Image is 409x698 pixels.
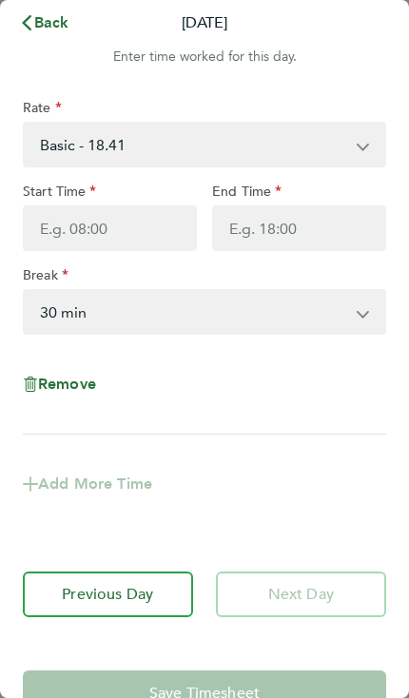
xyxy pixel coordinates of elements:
[62,585,153,604] span: Previous Day
[212,183,282,205] label: End Time
[23,183,97,205] label: Start Time
[23,572,193,617] button: Previous Day
[23,99,62,122] label: Rate
[182,11,227,34] p: [DATE]
[34,13,69,31] span: Back
[38,375,96,393] span: Remove
[23,266,68,289] label: Break
[23,377,96,392] button: Remove
[212,205,386,251] input: E.g. 18:00
[23,205,197,251] input: E.g. 08:00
